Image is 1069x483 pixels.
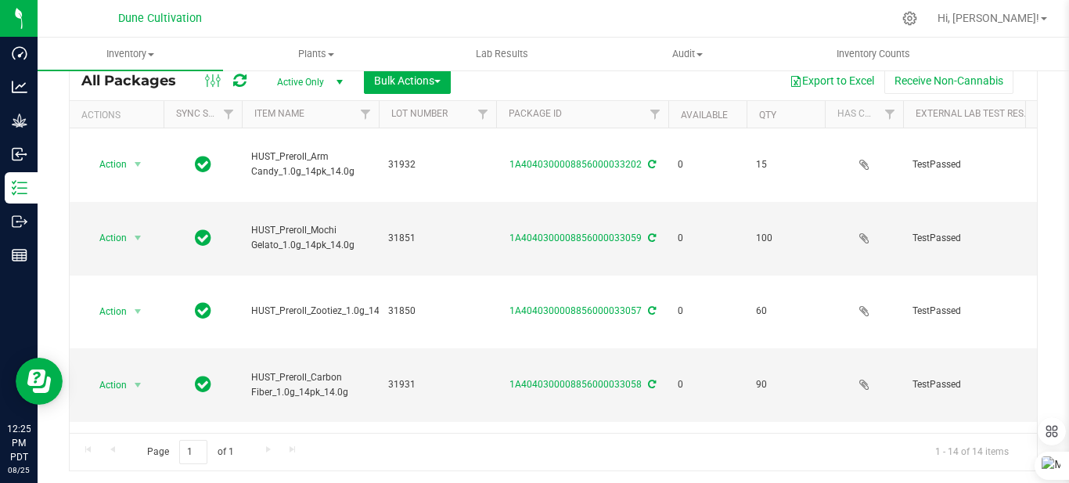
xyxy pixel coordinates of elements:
inline-svg: Reports [12,247,27,263]
span: Inventory Counts [815,47,931,61]
a: Inventory Counts [780,38,966,70]
span: 100 [756,231,815,246]
iframe: Resource center [16,358,63,405]
span: All Packages [81,72,192,89]
a: 1A4040300008856000033058 [509,379,642,390]
span: In Sync [195,300,211,322]
a: Filter [642,101,668,128]
span: Lab Results [455,47,549,61]
span: 31931 [388,377,487,392]
a: Plants [223,38,409,70]
a: Filter [470,101,496,128]
span: TestPassed [912,157,1050,172]
span: Sync from Compliance System [646,305,656,316]
button: Receive Non-Cannabis [884,67,1013,94]
span: TestPassed [912,304,1050,319]
a: Filter [877,101,903,128]
div: Actions [81,110,157,121]
a: Sync Status [176,108,236,119]
inline-svg: Dashboard [12,45,27,61]
span: 90 [756,377,815,392]
inline-svg: Grow [12,113,27,128]
span: 0 [678,377,737,392]
span: select [128,153,148,175]
span: Inventory [38,47,223,61]
a: Item Name [254,108,304,119]
span: Hi, [PERSON_NAME]! [938,12,1039,24]
span: Page of 1 [134,440,247,464]
input: 1 [179,440,207,464]
span: In Sync [195,373,211,395]
a: Filter [353,101,379,128]
a: Qty [759,110,776,121]
span: select [128,301,148,323]
button: Bulk Actions [364,67,451,94]
span: Sync from Compliance System [646,379,656,390]
span: 0 [678,157,737,172]
button: Export to Excel [779,67,884,94]
a: Available [681,110,728,121]
p: 08/25 [7,464,31,476]
span: TestPassed [912,377,1050,392]
span: Action [85,301,128,323]
a: Audit [595,38,780,70]
a: Inventory [38,38,223,70]
th: Has COA [825,101,903,128]
a: External Lab Test Result [916,108,1038,119]
span: Action [85,153,128,175]
a: Lot Number [391,108,448,119]
div: Manage settings [900,11,920,26]
span: 0 [678,304,737,319]
span: Bulk Actions [374,74,441,87]
a: 1A4040300008856000033202 [509,159,642,170]
span: 1 - 14 of 14 items [923,440,1021,463]
span: 0 [678,231,737,246]
a: Package ID [509,108,562,119]
span: Action [85,227,128,249]
span: TestPassed [912,231,1050,246]
span: 31932 [388,157,487,172]
span: 31851 [388,231,487,246]
span: HUST_Preroll_Carbon Fiber_1.0g_14pk_14.0g [251,370,369,400]
span: HUST_Preroll_Zootiez_1.0g_14pk_14.0g [251,304,418,319]
a: Lab Results [409,38,594,70]
span: Sync from Compliance System [646,159,656,170]
span: HUST_Preroll_Mochi Gelato_1.0g_14pk_14.0g [251,223,369,253]
span: Audit [596,47,779,61]
span: select [128,227,148,249]
span: Sync from Compliance System [646,232,656,243]
inline-svg: Outbound [12,214,27,229]
a: 1A4040300008856000033059 [509,232,642,243]
span: 60 [756,304,815,319]
span: HUST_Preroll_Arm Candy_1.0g_14pk_14.0g [251,150,369,179]
span: Dune Cultivation [118,12,202,25]
span: Action [85,374,128,396]
inline-svg: Inventory [12,180,27,196]
span: 31850 [388,304,487,319]
p: 12:25 PM PDT [7,422,31,464]
span: In Sync [195,227,211,249]
a: 1A4040300008856000033057 [509,305,642,316]
span: Plants [224,47,408,61]
a: Filter [216,101,242,128]
span: 15 [756,157,815,172]
inline-svg: Inbound [12,146,27,162]
span: select [128,374,148,396]
inline-svg: Analytics [12,79,27,95]
span: In Sync [195,153,211,175]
